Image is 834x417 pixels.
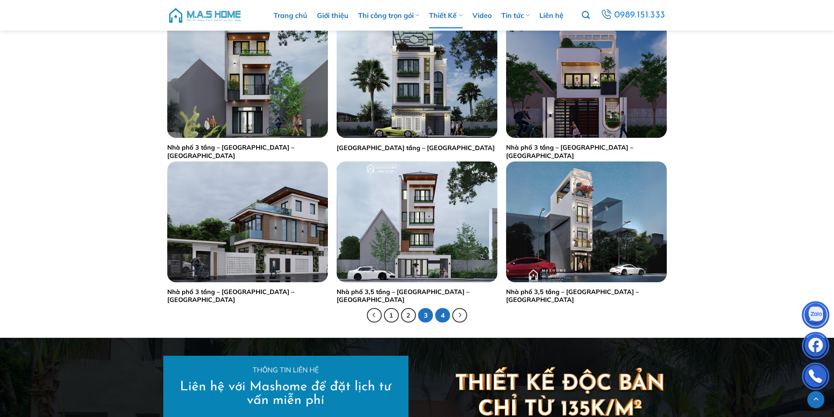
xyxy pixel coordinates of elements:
img: Nhà phố 3,5 tầng - Chú Long - Đông Mỹ [337,161,497,282]
h2: Liên hệ với Mashome để đặt lịch tư vấn miễn phí [176,380,395,407]
a: Lên đầu trang [807,391,824,408]
img: Nhà phố 3,5 tầng - Chị Hương Hà Nội [337,18,497,138]
img: Nhà phố 3 tầng - Chị Vân - Xuân Mai [167,161,328,282]
img: Nhà phố 3,5 tầng - Anh Ngọc Anh - Gia Lâm [506,161,667,282]
img: Nhà phố 3 tầng - Chị Nhung - Thanh Trì [167,18,328,138]
span: 0989.151.333 [614,8,665,23]
img: Nhà phố 3 tầng - Chị Hiền - Tuyên Quang [506,18,667,138]
span: 3 [418,308,433,323]
a: Nhà phố 3 tầng – [GEOGRAPHIC_DATA] – [GEOGRAPHIC_DATA] [167,288,328,304]
a: Tin tức [501,2,530,28]
a: 1 [384,308,399,323]
a: Video [472,2,492,28]
a: Liên hệ [539,2,563,28]
img: Facebook [802,334,829,360]
img: Zalo [802,303,829,329]
a: Thiết Kế [429,2,462,28]
a: Tìm kiếm [582,6,590,25]
a: Giới thiệu [317,2,348,28]
a: 2 [401,308,416,323]
img: Phone [802,364,829,391]
a: Nhà phố 3 tầng – [GEOGRAPHIC_DATA] – [GEOGRAPHIC_DATA] [506,144,667,160]
a: Nhà phố 3 tầng – [GEOGRAPHIC_DATA] – [GEOGRAPHIC_DATA] [167,144,328,160]
a: 4 [435,308,450,323]
img: M.A.S HOME – Tổng Thầu Thiết Kế Và Xây Nhà Trọn Gói [168,2,242,28]
a: [GEOGRAPHIC_DATA] tầng – [GEOGRAPHIC_DATA] [337,144,495,152]
a: 0989.151.333 [599,7,667,23]
p: Thông tin liên hệ [176,364,395,376]
a: Nhà phố 3,5 tầng – [GEOGRAPHIC_DATA] – [GEOGRAPHIC_DATA] [506,288,667,304]
a: Nhà phố 3,5 tầng – [GEOGRAPHIC_DATA] – [GEOGRAPHIC_DATA] [337,288,497,304]
a: Thi công trọn gói [358,2,419,28]
a: Trang chủ [274,2,307,28]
